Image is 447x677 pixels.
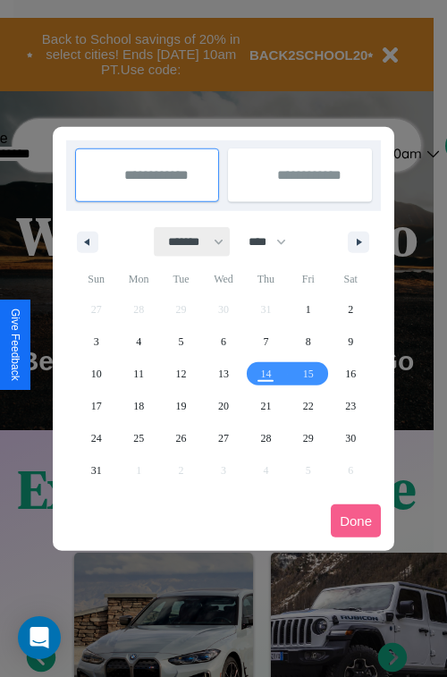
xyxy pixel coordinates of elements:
[202,422,244,454] button: 27
[160,358,202,390] button: 12
[9,309,21,381] div: Give Feedback
[75,454,117,487] button: 31
[345,390,356,422] span: 23
[117,358,159,390] button: 11
[245,390,287,422] button: 21
[348,293,353,326] span: 2
[287,390,329,422] button: 22
[179,326,184,358] span: 5
[75,265,117,293] span: Sun
[202,265,244,293] span: Wed
[133,358,144,390] span: 11
[287,265,329,293] span: Fri
[221,326,226,358] span: 6
[117,390,159,422] button: 18
[303,358,314,390] span: 15
[160,422,202,454] button: 26
[176,390,187,422] span: 19
[75,358,117,390] button: 10
[202,326,244,358] button: 6
[94,326,99,358] span: 3
[218,358,229,390] span: 13
[91,422,102,454] span: 24
[218,422,229,454] span: 27
[287,358,329,390] button: 15
[75,422,117,454] button: 24
[176,422,187,454] span: 26
[331,504,381,537] button: Done
[91,454,102,487] span: 31
[136,326,141,358] span: 4
[306,293,311,326] span: 1
[306,326,311,358] span: 8
[287,326,329,358] button: 8
[202,358,244,390] button: 13
[202,390,244,422] button: 20
[160,265,202,293] span: Tue
[160,326,202,358] button: 5
[91,358,102,390] span: 10
[345,422,356,454] span: 30
[245,326,287,358] button: 7
[260,390,271,422] span: 21
[245,265,287,293] span: Thu
[218,390,229,422] span: 20
[287,293,329,326] button: 1
[117,265,159,293] span: Mon
[75,390,117,422] button: 17
[176,358,187,390] span: 12
[263,326,268,358] span: 7
[245,422,287,454] button: 28
[330,390,372,422] button: 23
[287,422,329,454] button: 29
[260,358,271,390] span: 14
[330,422,372,454] button: 30
[330,293,372,326] button: 2
[91,390,102,422] span: 17
[330,358,372,390] button: 16
[303,390,314,422] span: 22
[345,358,356,390] span: 16
[330,265,372,293] span: Sat
[117,422,159,454] button: 25
[260,422,271,454] span: 28
[303,422,314,454] span: 29
[330,326,372,358] button: 9
[245,358,287,390] button: 14
[160,390,202,422] button: 19
[18,616,61,659] div: Open Intercom Messenger
[117,326,159,358] button: 4
[133,422,144,454] span: 25
[133,390,144,422] span: 18
[348,326,353,358] span: 9
[75,326,117,358] button: 3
